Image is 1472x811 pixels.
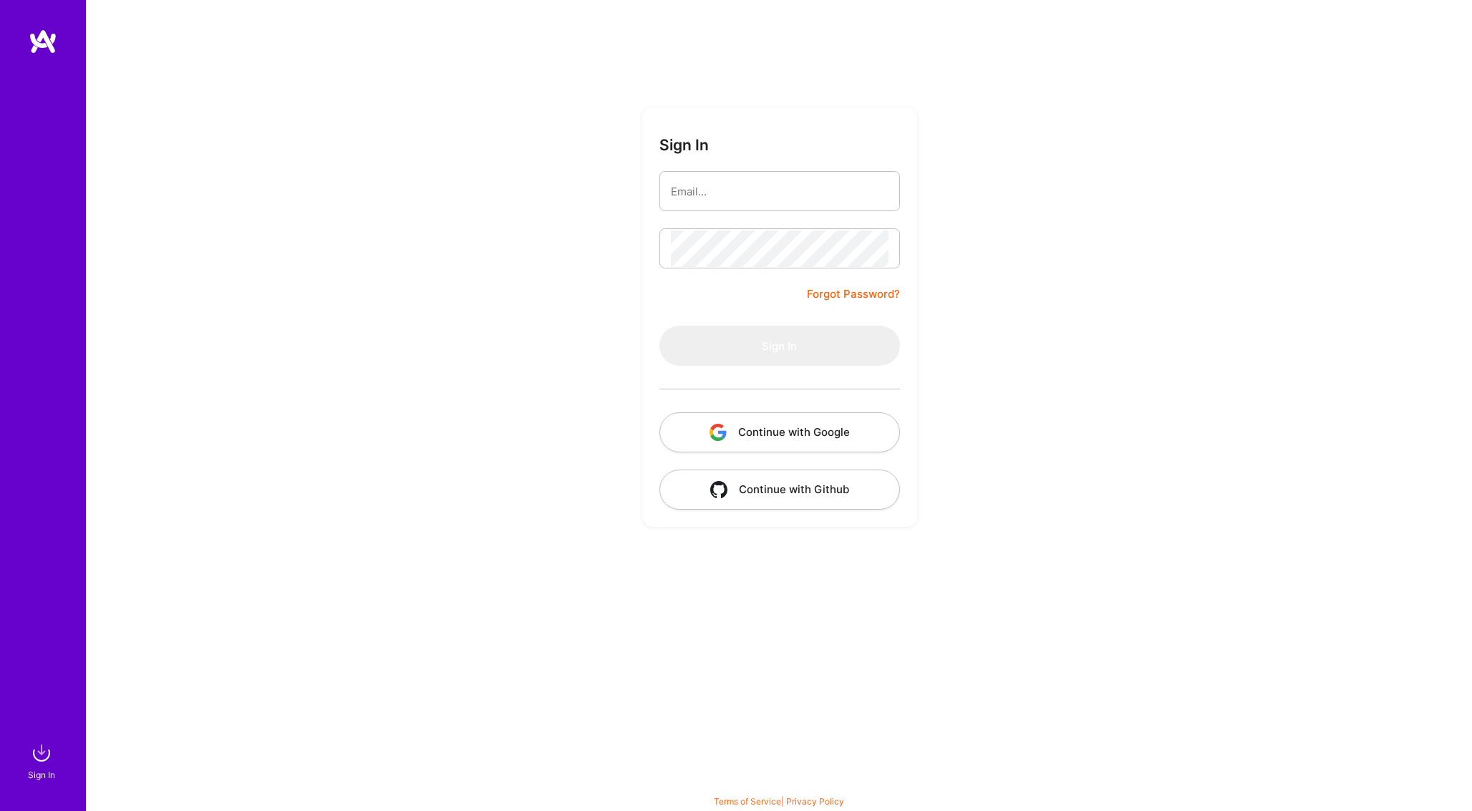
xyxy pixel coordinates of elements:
div: © 2025 ATeams Inc., All rights reserved. [86,768,1472,804]
img: icon [710,424,727,441]
img: sign in [27,739,56,767]
button: Continue with Github [659,470,900,510]
img: icon [710,481,727,498]
button: Sign In [659,326,900,366]
a: Terms of Service [714,796,781,807]
input: Email... [671,173,888,210]
a: Privacy Policy [786,796,844,807]
img: logo [29,29,57,54]
button: Continue with Google [659,412,900,452]
a: sign inSign In [30,739,56,782]
h3: Sign In [659,136,709,154]
span: | [714,796,844,807]
a: Forgot Password? [807,286,900,303]
div: Sign In [28,767,55,782]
